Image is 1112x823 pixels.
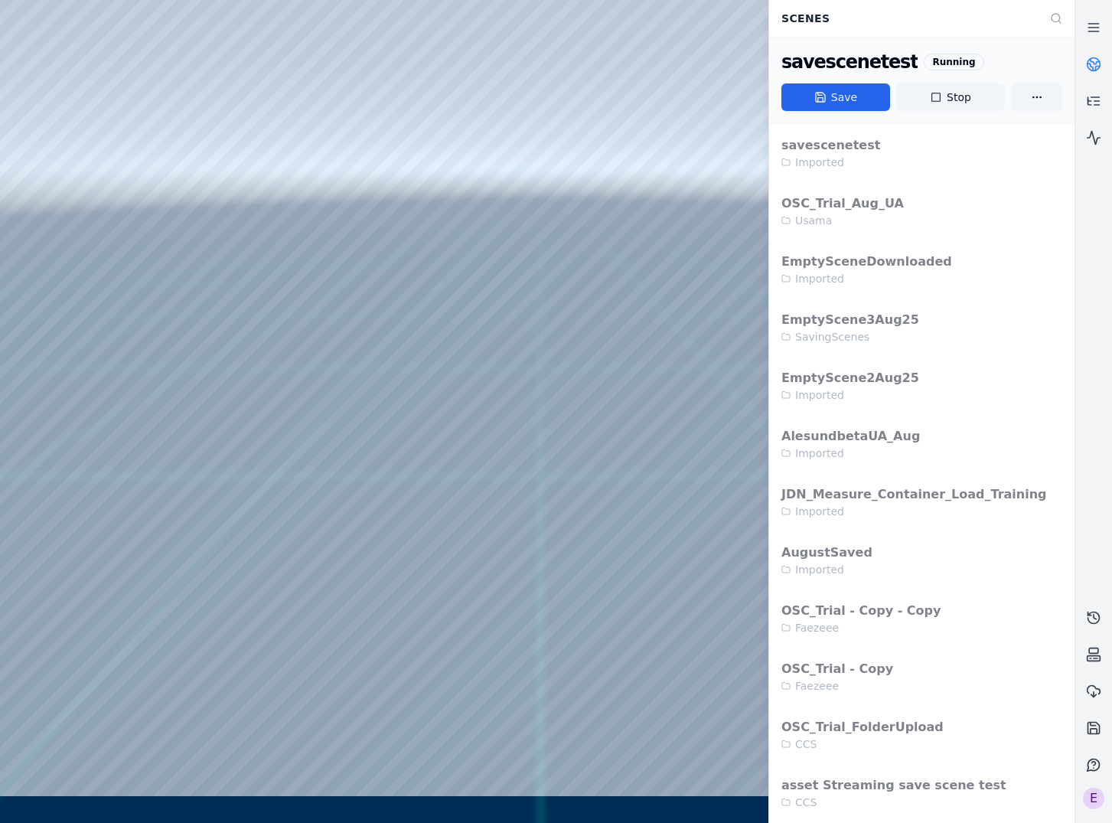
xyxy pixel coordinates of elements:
button: Select a workspace [1075,783,1112,814]
button: Save [781,83,890,111]
button: Stop [896,83,1005,111]
div: Scenes [772,4,1041,33]
div: Running [924,54,983,70]
div: E [1083,788,1104,809]
div: savescenetest [781,50,918,74]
